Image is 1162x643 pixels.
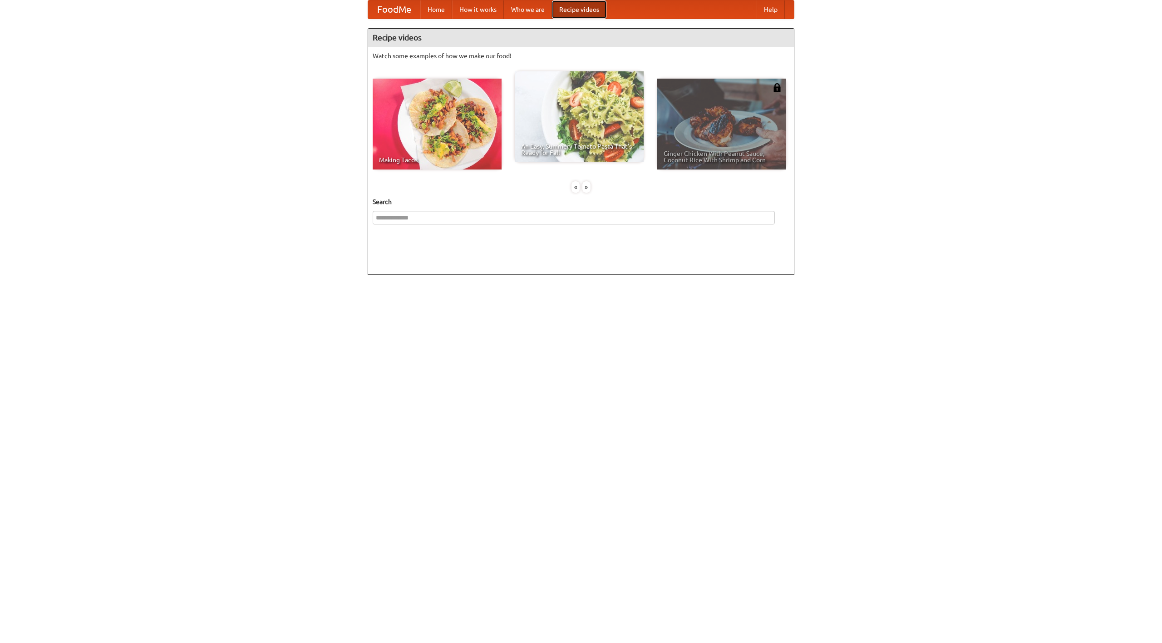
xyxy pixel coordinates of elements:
a: Home [420,0,452,19]
span: Making Tacos [379,157,495,163]
a: Who we are [504,0,552,19]
div: « [571,181,580,193]
div: » [582,181,591,193]
h4: Recipe videos [368,29,794,47]
a: An Easy, Summery Tomato Pasta That's Ready for Fall [515,71,644,162]
a: How it works [452,0,504,19]
a: Making Tacos [373,79,502,169]
a: Help [757,0,785,19]
a: FoodMe [368,0,420,19]
img: 483408.png [773,83,782,92]
h5: Search [373,197,789,206]
span: An Easy, Summery Tomato Pasta That's Ready for Fall [521,143,637,156]
a: Recipe videos [552,0,606,19]
p: Watch some examples of how we make our food! [373,51,789,60]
